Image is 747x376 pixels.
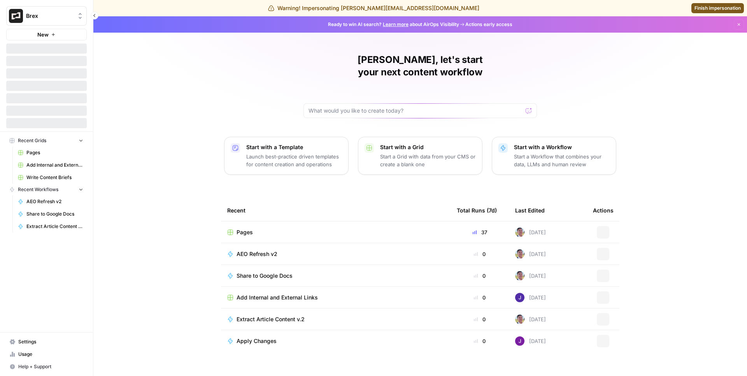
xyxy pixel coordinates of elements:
[593,200,614,221] div: Actions
[18,351,83,358] span: Usage
[26,198,83,205] span: AEO Refresh v2
[18,363,83,370] span: Help + Support
[515,271,524,280] img: 99f2gcj60tl1tjps57nny4cf0tt1
[358,137,482,175] button: Start with a GridStart a Grid with data from your CMS or create a blank one
[514,143,610,151] p: Start with a Workflow
[6,360,87,373] button: Help + Support
[515,228,546,237] div: [DATE]
[514,153,610,168] p: Start a Workflow that combines your data, LLMs and human review
[26,162,83,169] span: Add Internal and External Links
[9,9,23,23] img: Brex Logo
[515,249,546,259] div: [DATE]
[26,149,83,156] span: Pages
[227,228,444,236] a: Pages
[18,186,58,193] span: Recent Workflows
[457,315,503,323] div: 0
[457,228,503,236] div: 37
[328,21,459,28] span: Ready to win AI search? about AirOps Visibility
[14,171,87,184] a: Write Content Briefs
[26,223,83,230] span: Extract Article Content v.2
[14,159,87,171] a: Add Internal and External Links
[227,337,444,345] a: Apply Changes
[237,294,318,301] span: Add Internal and External Links
[515,293,546,302] div: [DATE]
[246,153,342,168] p: Launch best-practice driven templates for content creation and operations
[309,107,523,115] input: What would you like to create today?
[515,315,546,324] div: [DATE]
[515,249,524,259] img: 99f2gcj60tl1tjps57nny4cf0tt1
[237,228,253,236] span: Pages
[515,271,546,280] div: [DATE]
[6,29,87,40] button: New
[227,250,444,258] a: AEO Refresh v2
[465,21,512,28] span: Actions early access
[694,5,741,12] span: Finish impersonation
[237,337,277,345] span: Apply Changes
[246,143,342,151] p: Start with a Template
[224,137,349,175] button: Start with a TemplateLaunch best-practice driven templates for content creation and operations
[515,200,545,221] div: Last Edited
[380,143,476,151] p: Start with a Grid
[6,184,87,195] button: Recent Workflows
[383,21,409,27] a: Learn more
[237,315,305,323] span: Extract Article Content v.2
[6,336,87,348] a: Settings
[26,211,83,218] span: Share to Google Docs
[515,228,524,237] img: 99f2gcj60tl1tjps57nny4cf0tt1
[37,31,49,38] span: New
[691,3,744,13] a: Finish impersonation
[227,315,444,323] a: Extract Article Content v.2
[515,336,546,346] div: [DATE]
[6,6,87,26] button: Workspace: Brex
[515,315,524,324] img: 99f2gcj60tl1tjps57nny4cf0tt1
[6,348,87,360] a: Usage
[237,250,277,258] span: AEO Refresh v2
[303,54,537,78] h1: [PERSON_NAME], let's start your next content workflow
[227,294,444,301] a: Add Internal and External Links
[26,174,83,181] span: Write Content Briefs
[14,208,87,220] a: Share to Google Docs
[237,272,293,280] span: Share to Google Docs
[515,336,524,346] img: nj1ssy6o3lyd6ijko0eoja4aphzn
[14,220,87,233] a: Extract Article Content v.2
[492,137,616,175] button: Start with a WorkflowStart a Workflow that combines your data, LLMs and human review
[457,200,497,221] div: Total Runs (7d)
[457,337,503,345] div: 0
[457,294,503,301] div: 0
[26,12,73,20] span: Brex
[380,153,476,168] p: Start a Grid with data from your CMS or create a blank one
[6,135,87,146] button: Recent Grids
[515,293,524,302] img: ou33p77gnp0c7pdx9aw43iihmur7
[227,200,444,221] div: Recent
[18,338,83,345] span: Settings
[457,250,503,258] div: 0
[14,195,87,208] a: AEO Refresh v2
[457,272,503,280] div: 0
[14,146,87,159] a: Pages
[227,272,444,280] a: Share to Google Docs
[18,137,46,144] span: Recent Grids
[268,4,479,12] div: Warning! Impersonating [PERSON_NAME][EMAIL_ADDRESS][DOMAIN_NAME]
